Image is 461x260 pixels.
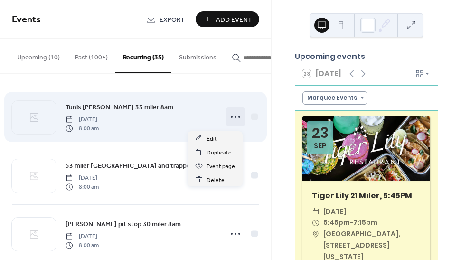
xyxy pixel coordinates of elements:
[207,148,232,158] span: Duplicate
[12,10,41,29] span: Events
[66,232,99,241] span: [DATE]
[207,134,217,144] span: Edit
[323,206,347,218] span: [DATE]
[323,217,350,229] span: 5:45pm
[66,174,99,183] span: [DATE]
[139,11,192,27] a: Export
[66,160,216,171] a: 53 miler [GEOGRAPHIC_DATA] and trappe with possible rest stops 8am
[66,219,181,230] a: [PERSON_NAME] pit stop 30 miler 8am
[9,39,67,72] button: Upcoming (10)
[115,39,171,73] button: Recurring (35)
[66,183,99,191] span: 8:00 am
[66,102,173,113] a: Tunis [PERSON_NAME] 33 miler 8am
[314,142,327,149] div: Sep
[353,217,377,229] span: 7:15pm
[66,161,216,171] span: 53 miler [GEOGRAPHIC_DATA] and trappe with possible rest stops 8am
[312,229,320,240] div: ​
[312,126,329,140] div: 23
[160,15,185,25] span: Export
[207,162,235,172] span: Event page
[66,241,99,250] span: 8:00 am
[312,217,320,229] div: ​
[67,39,115,72] button: Past (100+)
[66,124,99,133] span: 8:00 am
[207,175,225,185] span: Delete
[350,217,353,229] span: -
[171,39,224,72] button: Submissions
[196,11,259,27] button: Add Event
[302,190,430,202] div: Tiger Lily 21 Miler, 5:45PM
[66,116,99,124] span: [DATE]
[312,206,320,218] div: ​
[66,103,173,113] span: Tunis [PERSON_NAME] 33 miler 8am
[216,15,252,25] span: Add Event
[66,220,181,230] span: [PERSON_NAME] pit stop 30 miler 8am
[295,51,438,62] div: Upcoming events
